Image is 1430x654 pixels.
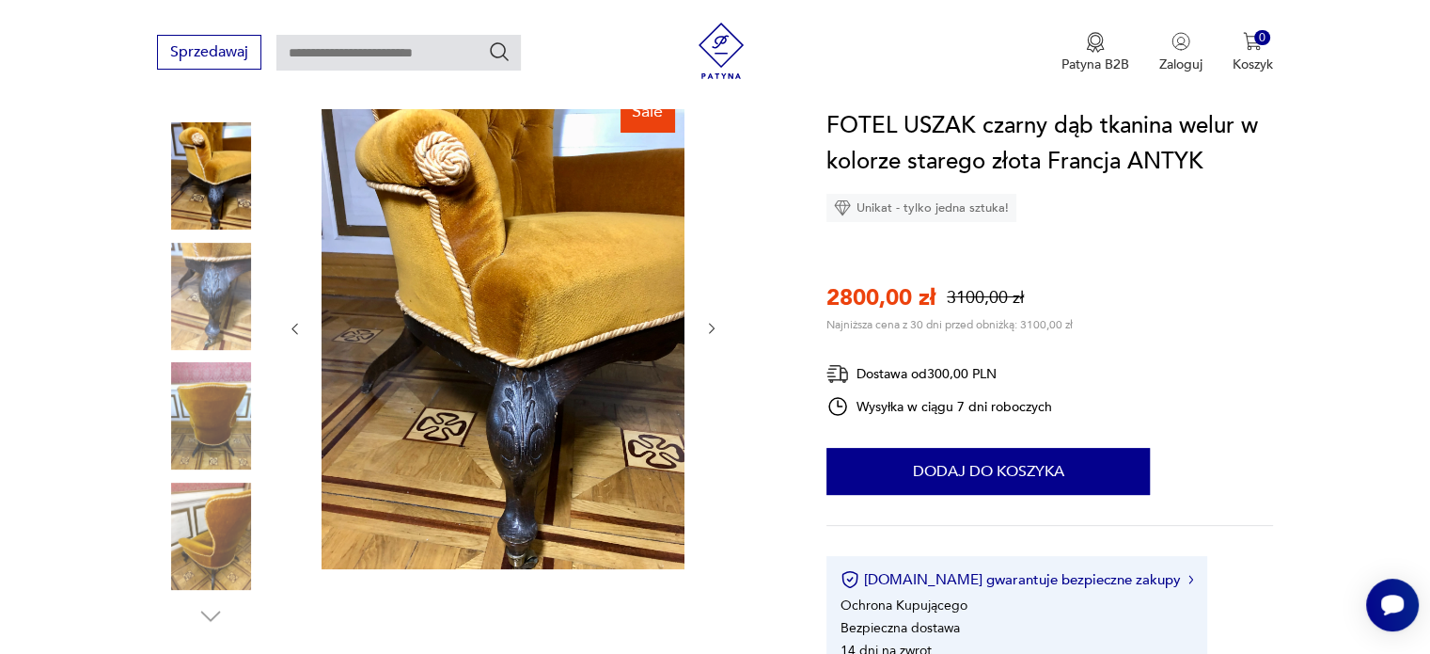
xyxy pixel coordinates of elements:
img: Ikona dostawy [826,362,849,386]
p: 2800,00 zł [826,282,935,313]
img: Ikona certyfikatu [841,570,859,589]
button: Szukaj [488,40,511,63]
div: Sale [621,92,674,132]
img: Zdjęcie produktu FOTEL USZAK czarny dąb tkanina welur w kolorze starego złota Francja ANTYK [157,362,264,470]
p: 3100,00 zł [947,286,1024,310]
button: Sprzedawaj [157,35,261,70]
img: Zdjęcie produktu FOTEL USZAK czarny dąb tkanina welur w kolorze starego złota Francja ANTYK [322,85,684,569]
p: Koszyk [1233,56,1273,73]
button: 0Koszyk [1233,32,1273,73]
img: Ikonka użytkownika [1171,32,1190,51]
a: Ikona medaluPatyna B2B [1061,32,1129,73]
button: [DOMAIN_NAME] gwarantuje bezpieczne zakupy [841,570,1193,589]
div: Dostawa od 300,00 PLN [826,362,1052,386]
button: Patyna B2B [1061,32,1129,73]
iframe: Smartsupp widget button [1366,579,1419,631]
img: Ikona strzałki w prawo [1188,575,1194,584]
img: Zdjęcie produktu FOTEL USZAK czarny dąb tkanina welur w kolorze starego złota Francja ANTYK [157,243,264,350]
div: 0 [1254,30,1270,46]
li: Bezpieczna dostawa [841,619,960,637]
img: Zdjęcie produktu FOTEL USZAK czarny dąb tkanina welur w kolorze starego złota Francja ANTYK [157,483,264,590]
img: Ikona diamentu [834,199,851,216]
p: Najniższa cena z 30 dni przed obniżką: 3100,00 zł [826,317,1073,332]
button: Dodaj do koszyka [826,448,1150,495]
img: Patyna - sklep z meblami i dekoracjami vintage [693,23,749,79]
p: Patyna B2B [1061,56,1129,73]
button: Zaloguj [1159,32,1202,73]
img: Ikona medalu [1086,32,1105,53]
img: Ikona koszyka [1243,32,1262,51]
img: Zdjęcie produktu FOTEL USZAK czarny dąb tkanina welur w kolorze starego złota Francja ANTYK [157,122,264,230]
li: Ochrona Kupującego [841,597,967,614]
div: Unikat - tylko jedna sztuka! [826,194,1016,222]
div: Wysyłka w ciągu 7 dni roboczych [826,395,1052,418]
p: Zaloguj [1159,56,1202,73]
h1: FOTEL USZAK czarny dąb tkanina welur w kolorze starego złota Francja ANTYK [826,108,1273,180]
a: Sprzedawaj [157,47,261,60]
